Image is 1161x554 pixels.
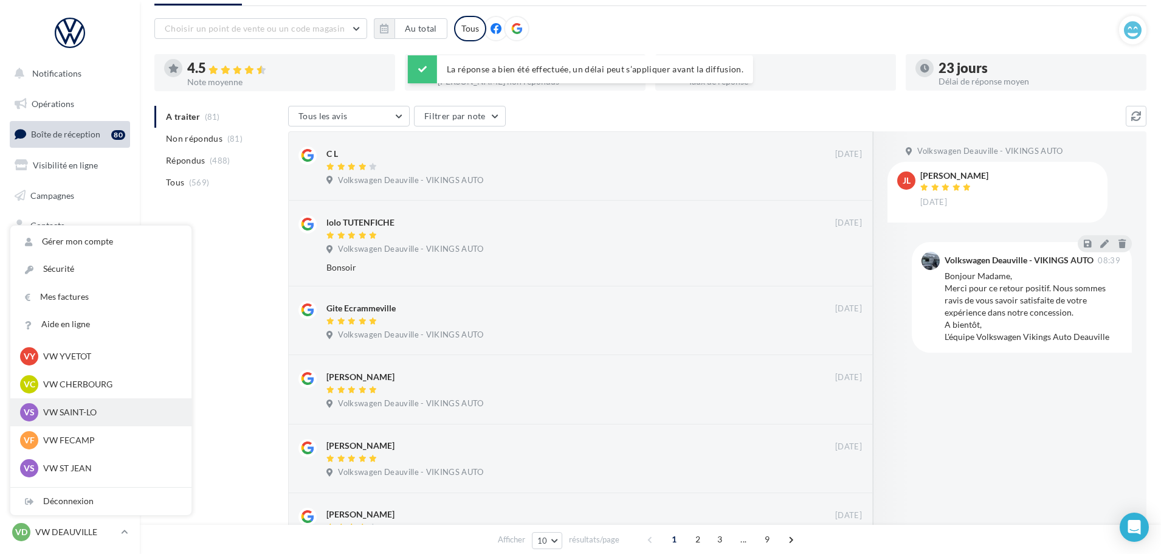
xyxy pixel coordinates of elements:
span: VS [24,462,35,474]
a: Campagnes DataOnDemand [7,344,133,380]
p: VW CHERBOURG [43,378,177,390]
div: 4.5 [187,61,385,75]
span: Volkswagen Deauville - VIKINGS AUTO [338,330,483,341]
a: Médiathèque [7,243,133,269]
a: Campagnes [7,183,133,209]
span: VS [24,406,35,418]
div: [PERSON_NAME] [326,440,394,452]
span: 9 [757,530,777,549]
span: Visibilité en ligne [33,160,98,170]
div: Déconnexion [10,488,191,515]
span: [DATE] [835,303,862,314]
div: C L [326,148,338,160]
button: Au total [374,18,447,39]
a: Gérer mon compte [10,228,191,255]
p: VW ST JEAN [43,462,177,474]
a: Visibilité en ligne [7,153,133,178]
a: Mes factures [10,283,191,311]
span: 1 [664,530,684,549]
span: Volkswagen Deauville - VIKINGS AUTO [338,398,483,409]
span: Choisir un point de vente ou un code magasin [165,23,345,33]
span: Volkswagen Deauville - VIKINGS AUTO [338,467,483,478]
span: (488) [210,156,230,165]
button: Tous les avis [288,106,410,126]
div: La réponse a bien été effectuée, un délai peut s’appliquer avant la diffusion. [408,55,753,83]
span: VY [24,350,35,362]
div: Note moyenne [187,78,385,86]
span: 08:39 [1098,257,1120,265]
div: Délai de réponse moyen [939,77,1137,86]
span: [DATE] [835,441,862,452]
span: ... [734,530,753,549]
div: lolo TUTENFICHE [326,216,394,229]
a: Boîte de réception80 [7,121,133,147]
button: Notifications [7,61,128,86]
p: VW SAINT-LO [43,406,177,418]
div: Tous [454,16,486,41]
span: VC [24,378,35,390]
button: Choisir un point de vente ou un code magasin [154,18,367,39]
span: Tous les avis [298,111,348,121]
span: (569) [189,178,210,187]
div: [PERSON_NAME] [920,171,988,180]
span: Volkswagen Deauville - VIKINGS AUTO [338,175,483,186]
span: VF [24,434,35,446]
a: Contacts [7,213,133,238]
div: Volkswagen Deauville - VIKINGS AUTO [945,256,1094,265]
button: Au total [394,18,447,39]
span: Répondus [166,154,205,167]
a: Sécurité [10,255,191,283]
span: 2 [688,530,708,549]
span: VD [15,526,27,538]
span: 10 [537,536,548,545]
button: Filtrer par note [414,106,506,126]
div: 23 jours [939,61,1137,75]
span: 3 [710,530,729,549]
div: Bonjour Madame, Merci pour ce retour positif. Nous sommes ravis de vous savoir satisfaite de votr... [945,270,1122,343]
span: Notifications [32,68,81,78]
p: VW FECAMP [43,434,177,446]
span: Tous [166,176,184,189]
span: (81) [227,134,243,144]
div: [PERSON_NAME] [326,371,394,383]
span: jl [903,175,911,187]
span: [DATE] [835,510,862,521]
div: Bonsoir [326,261,783,274]
span: Contacts [30,220,64,230]
span: [DATE] [835,149,862,160]
span: [DATE] [835,218,862,229]
p: VW YVETOT [43,350,177,362]
a: Opérations [7,91,133,117]
div: 80 [111,130,125,140]
div: [PERSON_NAME] [326,508,394,521]
span: résultats/page [569,534,619,545]
span: Boîte de réception [31,129,100,139]
span: Opérations [32,99,74,109]
span: Afficher [498,534,525,545]
a: PLV et print personnalisable [7,303,133,339]
button: 10 [532,532,563,549]
span: Volkswagen Deauville - VIKINGS AUTO [917,146,1063,157]
span: Non répondus [166,133,222,145]
a: VD VW DEAUVILLE [10,521,130,544]
div: Open Intercom Messenger [1120,513,1149,542]
div: 86 % [688,61,886,75]
a: Calendrier [7,274,133,299]
p: VW DEAUVILLE [35,526,116,538]
span: Volkswagen Deauville - VIKINGS AUTO [338,244,483,255]
span: [DATE] [835,372,862,383]
span: [DATE] [920,197,947,208]
a: Aide en ligne [10,311,191,338]
div: Taux de réponse [688,77,886,86]
span: Campagnes [30,190,74,200]
div: Gite Ecrammeville [326,302,396,314]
